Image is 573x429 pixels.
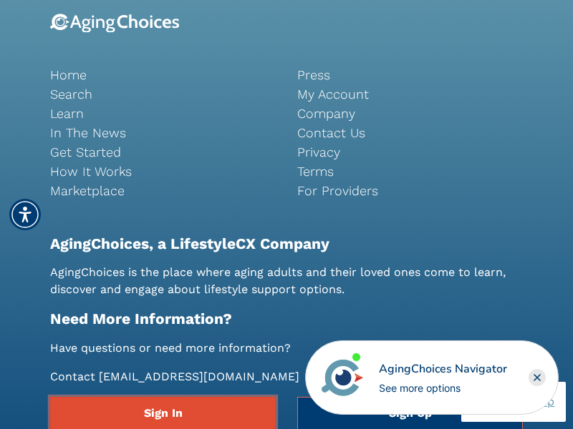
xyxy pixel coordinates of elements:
img: 9-logo.svg [50,14,180,33]
div: Close [529,369,546,386]
a: Learn [50,104,276,123]
a: For Providers [297,181,523,200]
a: My Account [297,84,523,104]
a: Contact Us [297,123,523,142]
p: Contact [50,368,523,385]
div: AgingChoices Navigator [379,360,507,378]
img: avatar [318,353,367,402]
div: Accessibility Menu [9,199,41,230]
p: Have questions or need more information? [50,340,523,357]
h2: AgingChoices, a LifestyleCX Company [50,235,523,252]
a: Marketplace [50,181,276,200]
a: Search [50,84,276,104]
a: Get Started [50,142,276,162]
a: Press [297,65,523,84]
h2: Need More Information? [50,310,523,327]
a: Company [297,104,523,123]
a: In The News [50,123,276,142]
a: How It Works [50,162,276,181]
div: See more options [379,380,507,395]
a: Terms [297,162,523,181]
p: AgingChoices is the place where aging adults and their loved ones come to learn, discover and eng... [50,264,523,298]
a: Privacy [297,142,523,162]
a: Home [50,65,276,84]
a: [EMAIL_ADDRESS][DOMAIN_NAME] [99,370,299,383]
